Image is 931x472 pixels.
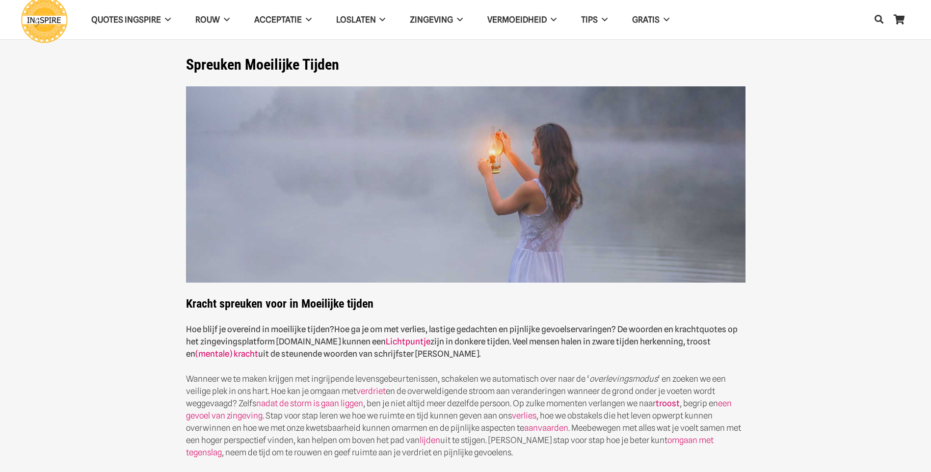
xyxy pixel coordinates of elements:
[632,15,660,25] span: GRATIS
[581,15,598,25] span: TIPS
[869,8,889,31] a: Zoeken
[91,15,161,25] span: QUOTES INGSPIRE
[186,398,732,420] a: een gevoel van zingeving
[186,324,738,359] strong: Hoe ga je om met verlies, lastige gedachten en pijnlijke gevoelservaringen? De woorden en krachtq...
[195,15,220,25] span: ROUW
[186,56,745,74] h1: Spreuken Moeilijke Tijden
[589,374,658,384] em: overlevingsmodus
[420,435,440,445] a: lijden
[186,373,745,459] p: Wanneer we te maken krijgen met ingrijpende levensgebeurtenissen, schakelen we automatisch over n...
[186,86,745,283] img: Spreuken als steun en hoop in zware moeilijke tijden citaten van Ingspire
[410,15,453,25] span: Zingeving
[356,386,386,396] a: verdriet
[195,349,258,359] a: (mentale) kracht
[336,15,376,25] span: Loslaten
[242,7,324,32] a: Acceptatie
[398,7,475,32] a: Zingeving
[475,7,569,32] a: VERMOEIDHEID
[79,7,183,32] a: QUOTES INGSPIRE
[656,398,680,408] a: troost
[569,7,620,32] a: TIPS
[324,7,398,32] a: Loslaten
[186,297,373,311] strong: Kracht spreuken voor in Moeilijke tijden
[254,15,302,25] span: Acceptatie
[386,337,430,346] a: Lichtpuntje
[256,398,363,408] a: nadat de storm is gaan liggen
[186,324,334,334] strong: Hoe blijf je overeind in moeilijke tijden?
[512,411,536,420] a: verlies
[186,435,714,457] a: omgaan met tegenslag
[183,7,242,32] a: ROUW
[620,7,682,32] a: GRATIS
[487,15,547,25] span: VERMOEIDHEID
[524,423,568,433] a: aanvaarden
